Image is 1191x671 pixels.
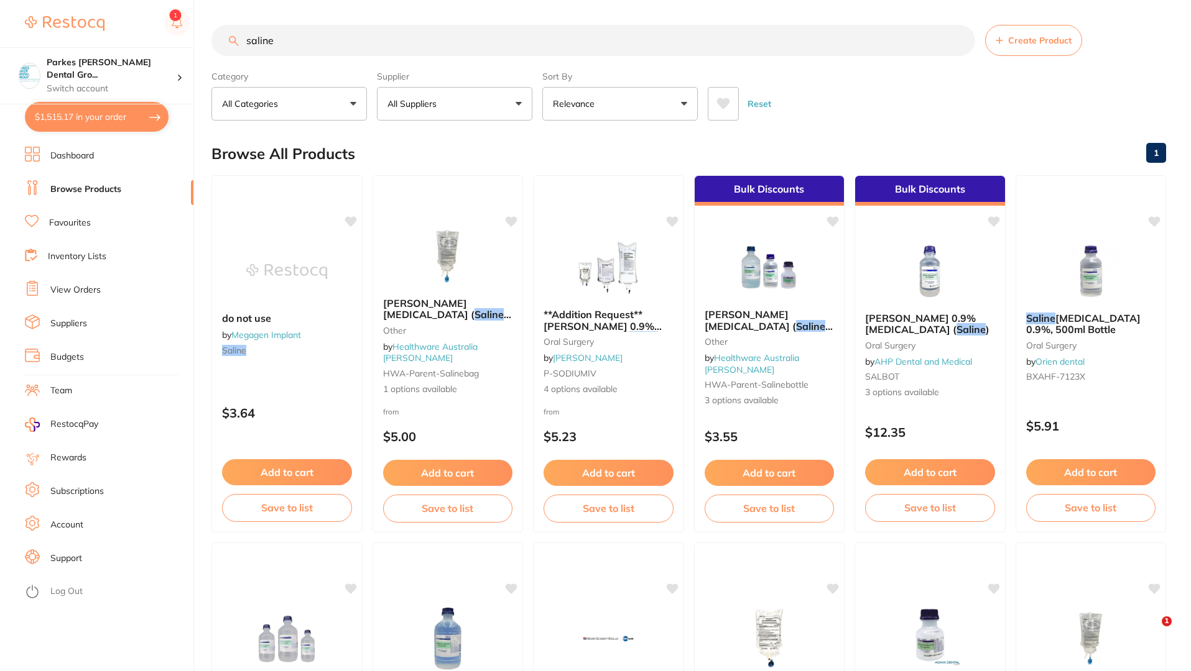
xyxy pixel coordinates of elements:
b: Baxter 0.9% Sodium Chloride (Saline) [865,313,995,335]
em: Saline [1026,312,1055,324]
div: Bulk Discounts [695,176,845,206]
em: Saline [957,323,986,335]
button: Add to cart [705,460,835,486]
a: Inventory Lists [48,250,106,263]
img: Baxter Sodium Chloride (Saline) 0.9% For Irrigation Bag - 1000ml [1050,608,1131,670]
div: Bulk Discounts [855,176,1005,206]
a: Healthware Australia [PERSON_NAME] [705,352,799,375]
em: Saline [629,331,658,344]
b: do not use [222,313,352,324]
a: [PERSON_NAME] [553,352,623,363]
button: Save to list [383,495,513,522]
em: Saline [222,345,246,356]
span: by [222,329,301,340]
small: oral surgery [1026,340,1156,350]
span: by [705,352,799,375]
small: oral surgery [865,340,995,350]
a: AHP Dental and Medical [874,356,972,367]
h4: Parkes Baker Dental Group [47,57,177,81]
a: Budgets [50,351,84,363]
img: Restocq Logo [25,16,104,31]
p: $3.55 [705,429,835,444]
a: Rewards [50,452,86,464]
span: from [544,407,560,416]
button: Add to cart [1026,459,1156,485]
a: Browse Products [50,183,121,196]
label: Category [211,71,367,82]
b: Baxter Sodium Chloride (Saline) 0.9% Bottle [705,309,835,332]
p: Relevance [553,98,600,110]
span: SALBOT [865,371,899,382]
img: Baxter 0.9% Sodium Chloride (Saline) [889,240,970,303]
span: BXAHF-7123X [1026,371,1085,382]
p: $3.64 [222,406,352,420]
p: Switch account [47,83,177,95]
a: Subscriptions [50,485,104,498]
img: do not use [246,240,327,303]
span: P-SODIUMIV [544,368,596,379]
small: other [383,326,513,335]
small: oral surgery [544,337,674,347]
img: Baxter Sodium Chloride (Saline) 0.9% For Irrigation Bag [407,226,488,288]
input: Search Products [211,25,975,56]
span: ) 0.9% For Irrigation Bag [383,308,507,332]
img: Saline 0.9% IV Fluid 50ml Single Bottle Sodium Chloride [246,608,327,670]
a: View Orders [50,284,101,296]
span: 3 options available [865,386,995,399]
img: RestocqPay [25,418,40,432]
button: Save to list [865,494,995,521]
img: Saline Sodium Chloride 0.9%, 500ml Bottle [1050,240,1131,303]
button: All Categories [211,87,367,121]
p: $12.35 [865,425,995,439]
span: [MEDICAL_DATA] 0.9%, 500ml Bottle [1026,312,1141,335]
img: **Addition Request**Baxter 0.9% Sodium Chloride Saline IV Intravenous Bags [568,237,649,299]
b: Saline Sodium Chloride 0.9%, 500ml Bottle [1026,313,1156,335]
span: **Addition Request**[PERSON_NAME] 0.9% [MEDICAL_DATA] [544,308,662,344]
a: Log Out [50,585,83,598]
label: Supplier [377,71,532,82]
span: HWA-parent-salinebottle [705,379,809,390]
span: RestocqPay [50,418,98,431]
span: by [383,341,478,363]
iframe: Intercom live chat [1136,616,1166,646]
a: Orien dental [1036,356,1085,367]
a: RestocqPay [25,418,98,432]
p: $5.23 [544,429,674,444]
a: Megagen Implant [231,329,301,340]
button: $1,515.17 in your order [25,102,169,132]
img: Parkes Baker Dental Group [19,63,40,84]
span: 1 [1162,616,1172,626]
button: Add to cart [383,460,513,486]
button: Save to list [544,495,674,522]
button: Create Product [985,25,1082,56]
span: 1 options available [383,383,513,396]
span: do not use [222,312,271,324]
span: ) 0.9% Bottle [705,320,829,344]
button: Add to cart [222,459,352,485]
button: Save to list [705,495,835,522]
p: All Suppliers [387,98,442,110]
span: by [865,356,972,367]
b: Baxter Sodium Chloride (Saline) 0.9% For Irrigation Bag [383,298,513,321]
button: Reset [744,87,775,121]
b: **Addition Request**Baxter 0.9% Sodium Chloride Saline IV Intravenous Bags [544,309,674,332]
button: Log Out [25,582,190,602]
button: Save to list [222,494,352,521]
span: [PERSON_NAME] [MEDICAL_DATA] ( [383,297,475,321]
button: Relevance [542,87,698,121]
p: $5.91 [1026,419,1156,433]
button: Add to cart [544,460,674,486]
img: Baxter 0.9% Sodium Chloride Saline Bottles [889,604,970,666]
a: Support [50,552,82,565]
em: Saline [796,320,825,332]
img: Saline 0.9% inject 20 x 20ml [568,608,649,670]
img: Saline Sodium Chloride 0.9 for Irrigation 1L Bottle [407,608,488,670]
a: Favourites [49,217,91,229]
span: HWA-parent-salinebag [383,368,479,379]
button: Add to cart [865,459,995,485]
h2: Browse All Products [211,145,355,163]
a: Suppliers [50,317,87,330]
span: by [544,352,623,363]
span: [PERSON_NAME] [MEDICAL_DATA] ( [705,308,796,332]
span: 3 options available [705,395,835,407]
